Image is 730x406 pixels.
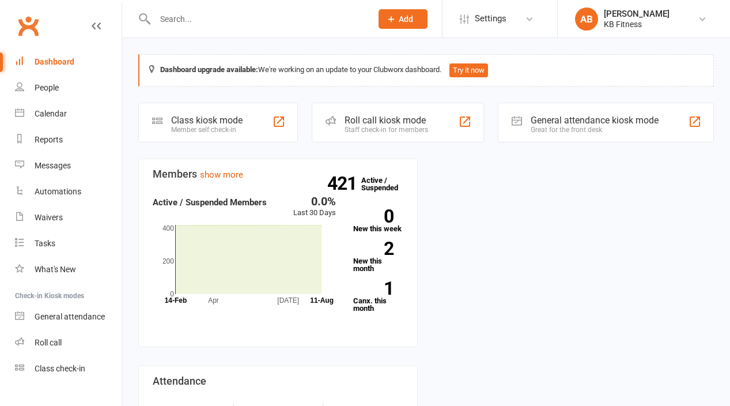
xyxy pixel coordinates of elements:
[353,281,403,312] a: 1Canx. this month
[575,7,598,31] div: AB
[14,12,43,40] a: Clubworx
[35,187,81,196] div: Automations
[353,208,394,225] strong: 0
[353,240,394,257] strong: 2
[35,57,74,66] div: Dashboard
[293,196,336,207] div: 0.0%
[15,205,122,231] a: Waivers
[152,11,364,27] input: Search...
[353,242,403,272] a: 2New this month
[171,115,243,126] div: Class kiosk mode
[604,19,670,29] div: KB Fitness
[531,115,659,126] div: General attendance kiosk mode
[35,109,67,118] div: Calendar
[35,135,63,144] div: Reports
[15,356,122,382] a: Class kiosk mode
[35,364,85,373] div: Class check-in
[200,170,243,180] a: show more
[293,196,336,219] div: Last 30 Days
[15,304,122,330] a: General attendance kiosk mode
[153,375,403,387] h3: Attendance
[604,9,670,19] div: [PERSON_NAME]
[361,168,412,200] a: 421Active / Suspended
[353,280,394,297] strong: 1
[475,6,506,32] span: Settings
[345,115,428,126] div: Roll call kiosk mode
[153,168,403,180] h3: Members
[35,161,71,170] div: Messages
[15,231,122,257] a: Tasks
[171,126,243,134] div: Member self check-in
[35,213,63,222] div: Waivers
[15,49,122,75] a: Dashboard
[345,126,428,134] div: Staff check-in for members
[35,265,76,274] div: What's New
[35,338,62,347] div: Roll call
[35,83,59,92] div: People
[353,209,403,232] a: 0New this week
[160,65,258,74] strong: Dashboard upgrade available:
[379,9,428,29] button: Add
[15,179,122,205] a: Automations
[15,330,122,356] a: Roll call
[153,197,267,208] strong: Active / Suspended Members
[399,14,413,24] span: Add
[15,75,122,101] a: People
[15,101,122,127] a: Calendar
[15,257,122,283] a: What's New
[35,312,105,321] div: General attendance
[531,126,659,134] div: Great for the front desk
[449,63,488,77] button: Try it now
[15,153,122,179] a: Messages
[327,175,361,192] strong: 421
[15,127,122,153] a: Reports
[138,54,714,87] div: We're working on an update to your Clubworx dashboard.
[35,239,55,248] div: Tasks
